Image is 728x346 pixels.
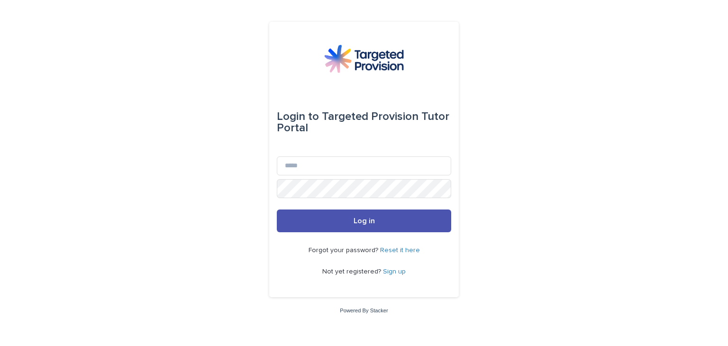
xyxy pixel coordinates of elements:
a: Sign up [383,268,406,275]
div: Targeted Provision Tutor Portal [277,103,451,141]
span: Login to [277,111,319,122]
span: Forgot your password? [309,247,380,254]
a: Reset it here [380,247,420,254]
img: M5nRWzHhSzIhMunXDL62 [324,45,404,73]
span: Not yet registered? [322,268,383,275]
button: Log in [277,209,451,232]
span: Log in [354,217,375,225]
a: Powered By Stacker [340,308,388,313]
